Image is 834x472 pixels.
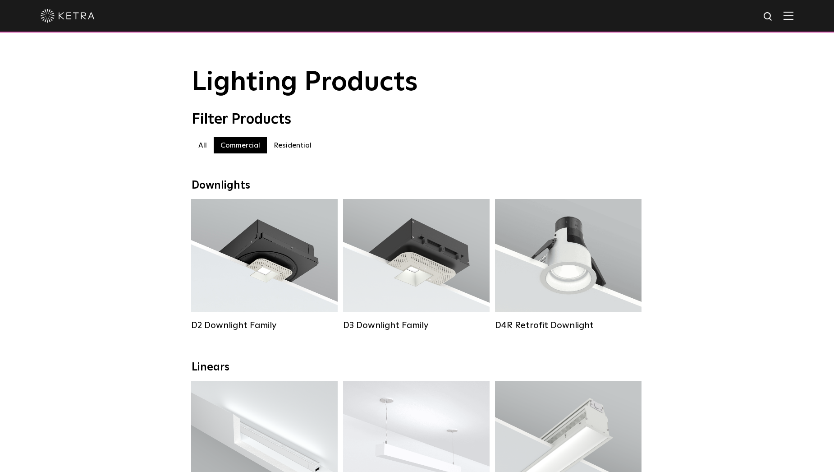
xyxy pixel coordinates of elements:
[763,11,774,23] img: search icon
[343,320,490,331] div: D3 Downlight Family
[191,199,338,331] a: D2 Downlight Family Lumen Output:1200Colors:White / Black / Gloss Black / Silver / Bronze / Silve...
[495,320,642,331] div: D4R Retrofit Downlight
[191,320,338,331] div: D2 Downlight Family
[192,179,642,192] div: Downlights
[267,137,318,153] label: Residential
[192,361,642,374] div: Linears
[214,137,267,153] label: Commercial
[192,137,214,153] label: All
[784,11,793,20] img: Hamburger%20Nav.svg
[41,9,95,23] img: ketra-logo-2019-white
[192,111,642,128] div: Filter Products
[343,199,490,331] a: D3 Downlight Family Lumen Output:700 / 900 / 1100Colors:White / Black / Silver / Bronze / Paintab...
[495,199,642,331] a: D4R Retrofit Downlight Lumen Output:800Colors:White / BlackBeam Angles:15° / 25° / 40° / 60°Watta...
[192,69,418,96] span: Lighting Products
